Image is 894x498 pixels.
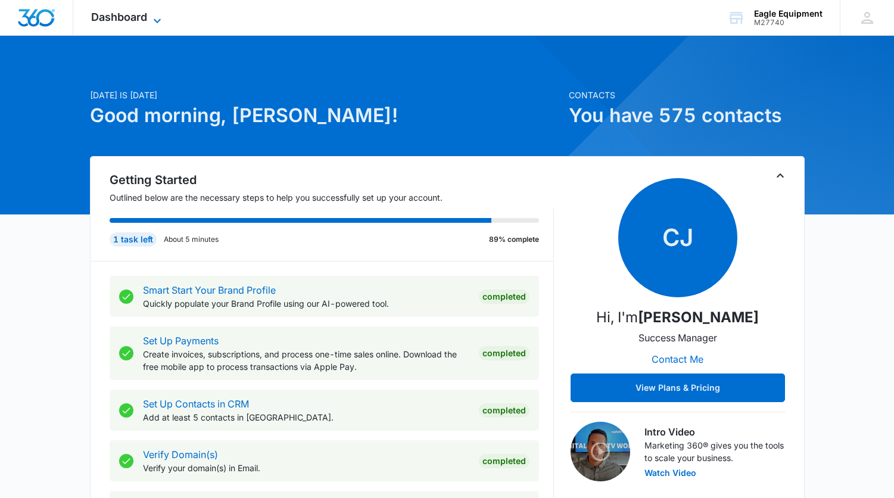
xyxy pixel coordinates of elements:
p: Success Manager [638,331,717,345]
div: Completed [479,454,529,468]
button: View Plans & Pricing [571,374,785,402]
h1: Good morning, [PERSON_NAME]! [90,101,562,130]
p: Hi, I'm [596,307,759,328]
button: Watch Video [644,469,696,477]
p: Marketing 360® gives you the tools to scale your business. [644,439,785,464]
div: Completed [479,403,529,418]
a: Verify Domain(s) [143,449,218,460]
a: Set Up Contacts in CRM [143,398,249,410]
div: 1 task left [110,232,157,247]
p: Add at least 5 contacts in [GEOGRAPHIC_DATA]. [143,411,469,424]
p: [DATE] is [DATE] [90,89,562,101]
p: 89% complete [489,234,539,245]
p: About 5 minutes [164,234,219,245]
button: Contact Me [640,345,715,374]
div: Completed [479,290,529,304]
span: CJ [618,178,737,297]
strong: [PERSON_NAME] [638,309,759,326]
p: Quickly populate your Brand Profile using our AI-powered tool. [143,297,469,310]
span: Dashboard [91,11,147,23]
a: Smart Start Your Brand Profile [143,284,276,296]
h1: You have 575 contacts [569,101,805,130]
div: Completed [479,346,529,360]
p: Outlined below are the necessary steps to help you successfully set up your account. [110,191,554,204]
div: account name [754,9,823,18]
p: Create invoices, subscriptions, and process one-time sales online. Download the free mobile app t... [143,348,469,373]
a: Set Up Payments [143,335,219,347]
div: account id [754,18,823,27]
img: Intro Video [571,422,630,481]
p: Verify your domain(s) in Email. [143,462,469,474]
p: Contacts [569,89,805,101]
h2: Getting Started [110,171,554,189]
h3: Intro Video [644,425,785,439]
button: Toggle Collapse [773,169,787,183]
